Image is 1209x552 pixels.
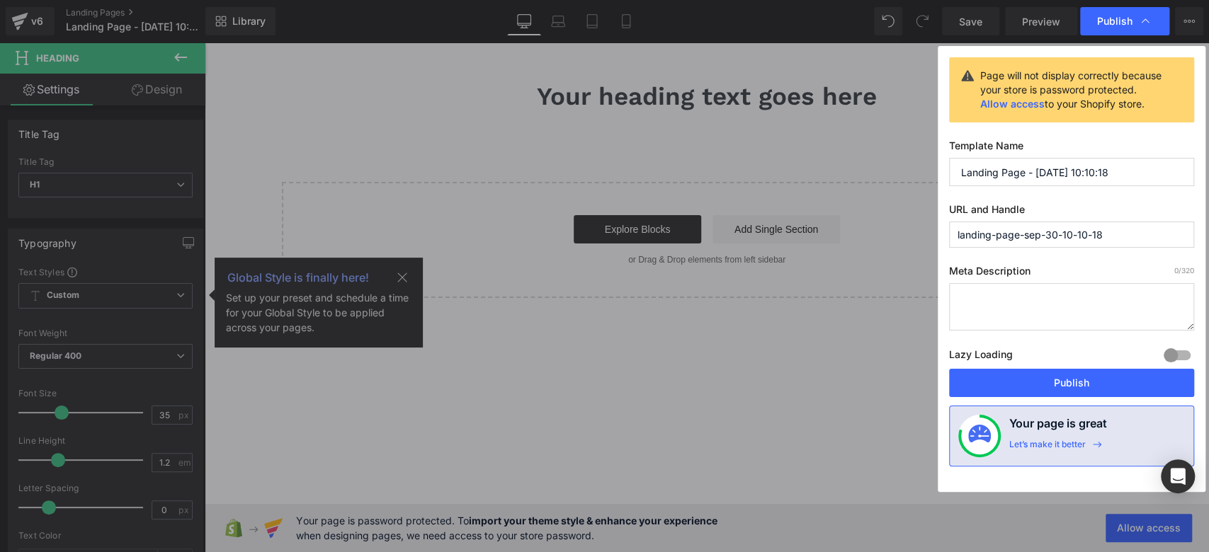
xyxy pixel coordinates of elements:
[980,98,1045,110] a: Allow access
[1009,415,1107,439] h4: Your page is great
[1174,266,1194,275] span: /320
[369,173,496,201] a: Explore Blocks
[508,173,635,201] a: Add Single Section
[1161,459,1195,493] div: Open Intercom Messenger
[980,69,1167,111] div: Page will not display correctly because your store is password protected. to your Shopify store.
[949,345,1013,369] label: Lazy Loading
[968,425,991,447] img: onboarding-status.svg
[1097,15,1133,28] span: Publish
[949,265,1194,283] label: Meta Description
[949,369,1194,397] button: Publish
[1009,439,1086,457] div: Let’s make it better
[949,203,1194,222] label: URL and Handle
[1174,266,1179,275] span: 0
[100,212,904,222] p: or Drag & Drop elements from left sidebar
[949,139,1194,158] label: Template Name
